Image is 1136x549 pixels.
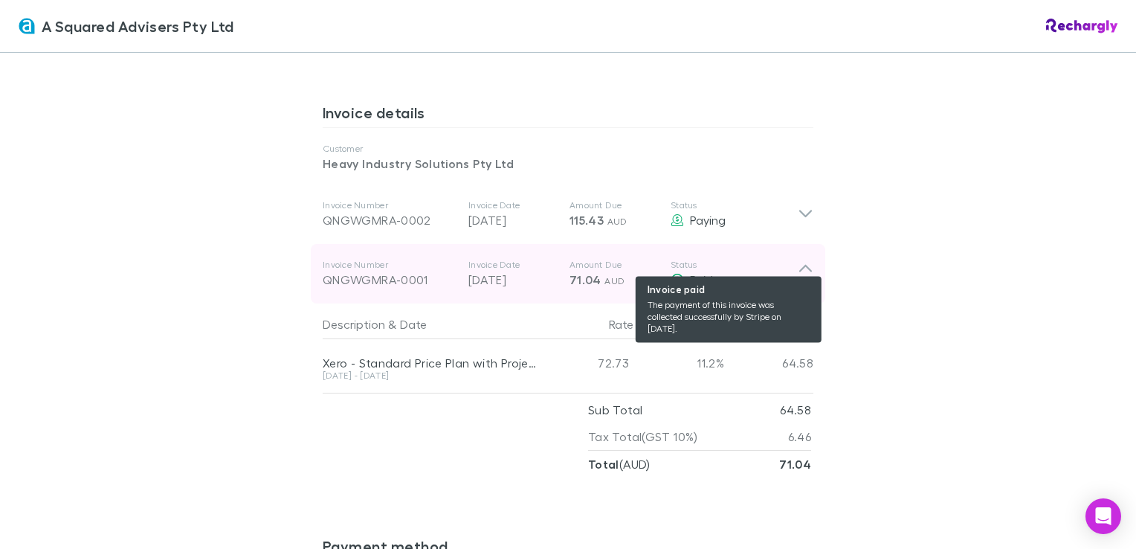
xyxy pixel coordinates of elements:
[323,211,456,229] div: QNGWGMRA-0002
[569,272,601,287] span: 71.04
[323,199,456,211] p: Invoice Number
[546,339,635,387] div: 72.73
[569,213,604,228] span: 115.43
[569,259,659,271] p: Amount Due
[607,216,627,227] span: AUD
[671,259,798,271] p: Status
[588,423,698,450] p: Tax Total (GST 10%)
[671,199,798,211] p: Status
[323,143,813,155] p: Customer
[588,396,642,423] p: Sub Total
[569,199,659,211] p: Amount Due
[42,15,234,37] span: A Squared Advisers Pty Ltd
[588,457,619,472] strong: Total
[18,17,36,35] img: A Squared Advisers Pty Ltd's Logo
[588,451,651,478] p: ( AUD )
[323,356,540,370] div: Xero - Standard Price Plan with Projects addon
[468,271,558,289] p: [DATE]
[780,396,811,423] p: 64.58
[323,371,540,380] div: [DATE] - [DATE]
[690,272,713,286] span: Paid
[323,309,540,339] div: &
[1046,19,1118,33] img: Rechargly Logo
[604,275,625,286] span: AUD
[323,259,456,271] p: Invoice Number
[468,259,558,271] p: Invoice Date
[788,423,811,450] p: 6.46
[323,103,813,127] h3: Invoice details
[779,457,811,472] strong: 71.04
[690,213,726,227] span: Paying
[323,155,813,173] p: Heavy Industry Solutions Pty Ltd
[323,271,456,289] div: QNGWGMRA-0001
[311,244,825,304] div: Invoice NumberQNGWGMRA-0001Invoice Date[DATE]Amount Due71.04 AUDStatus
[1085,498,1121,534] div: Open Intercom Messenger
[468,211,558,229] p: [DATE]
[635,339,724,387] div: 11.2%
[400,309,427,339] button: Date
[724,339,813,387] div: 64.58
[323,309,385,339] button: Description
[468,199,558,211] p: Invoice Date
[311,184,825,244] div: Invoice NumberQNGWGMRA-0002Invoice Date[DATE]Amount Due115.43 AUDStatusPaying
